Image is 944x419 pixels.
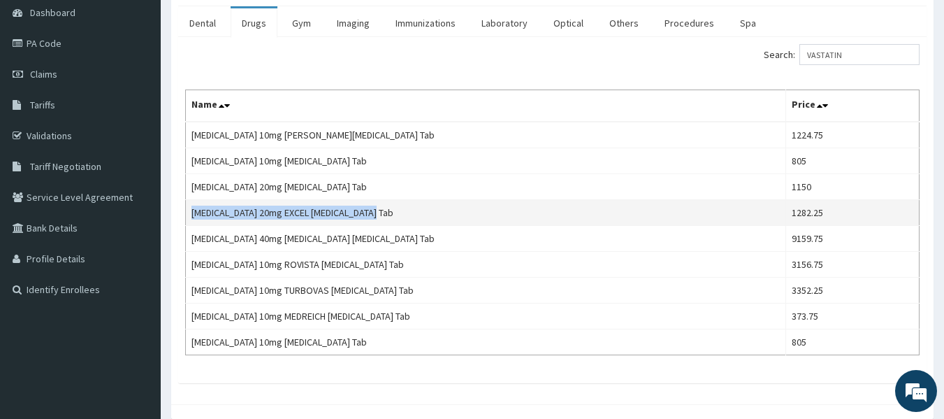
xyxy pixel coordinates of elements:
a: Gym [281,8,322,38]
td: 1224.75 [786,122,920,148]
td: [MEDICAL_DATA] 10mg MEDREICH [MEDICAL_DATA] Tab [186,304,786,329]
td: [MEDICAL_DATA] 20mg [MEDICAL_DATA] Tab [186,174,786,200]
a: Others [598,8,650,38]
a: Laboratory [470,8,539,38]
td: [MEDICAL_DATA] 10mg [MEDICAL_DATA] Tab [186,329,786,355]
img: d_794563401_company_1708531726252_794563401 [26,70,57,105]
span: Tariff Negotiation [30,160,101,173]
a: Dental [178,8,227,38]
input: Search: [799,44,920,65]
span: We're online! [81,122,193,264]
div: Chat with us now [73,78,235,97]
a: Imaging [326,8,381,38]
span: Claims [30,68,57,80]
td: [MEDICAL_DATA] 40mg [MEDICAL_DATA] [MEDICAL_DATA] Tab [186,226,786,252]
a: Procedures [653,8,725,38]
td: [MEDICAL_DATA] 10mg TURBOVAS [MEDICAL_DATA] Tab [186,278,786,304]
th: Price [786,90,920,122]
td: 1150 [786,174,920,200]
span: Tariffs [30,99,55,111]
td: 3352.25 [786,278,920,304]
textarea: Type your message and hit 'Enter' [7,274,266,323]
span: Dashboard [30,6,75,19]
th: Name [186,90,786,122]
a: Optical [542,8,595,38]
td: 805 [786,329,920,355]
td: 3156.75 [786,252,920,278]
a: Immunizations [384,8,467,38]
td: [MEDICAL_DATA] 10mg ROVISTA [MEDICAL_DATA] Tab [186,252,786,278]
td: [MEDICAL_DATA] 10mg [PERSON_NAME][MEDICAL_DATA] Tab [186,122,786,148]
td: 1282.25 [786,200,920,226]
a: Drugs [231,8,277,38]
td: [MEDICAL_DATA] 20mg EXCEL [MEDICAL_DATA] Tab [186,200,786,226]
label: Search: [764,44,920,65]
td: 373.75 [786,304,920,329]
div: Minimize live chat window [229,7,263,41]
a: Spa [729,8,767,38]
td: [MEDICAL_DATA] 10mg [MEDICAL_DATA] Tab [186,148,786,174]
td: 805 [786,148,920,174]
td: 9159.75 [786,226,920,252]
